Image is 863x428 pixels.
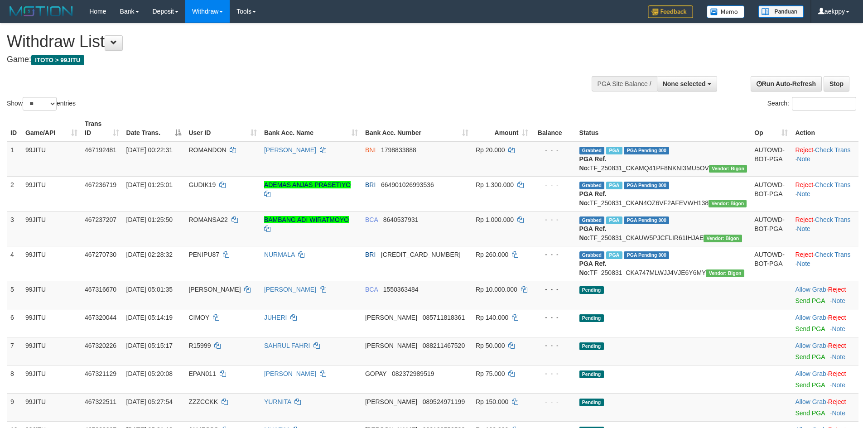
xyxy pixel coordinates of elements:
span: Copy 664901026993536 to clipboard [381,181,434,188]
span: Copy 1798833888 to clipboard [381,146,416,154]
span: 467237207 [85,216,116,223]
label: Show entries [7,97,76,111]
a: Reject [828,370,846,377]
img: MOTION_logo.png [7,5,76,18]
h1: Withdraw List [7,33,566,51]
a: Run Auto-Refresh [751,76,822,91]
span: ROMANSA22 [188,216,227,223]
span: Copy 8640537931 to clipboard [383,216,419,223]
a: Send PGA [795,381,824,389]
a: YURNITA [264,398,291,405]
div: - - - [535,285,572,294]
a: Reject [795,251,813,258]
td: AUTOWD-BOT-PGA [751,176,791,211]
span: Rp 150.000 [476,398,508,405]
span: [PERSON_NAME] [365,398,417,405]
td: 9 [7,393,22,421]
a: BAMBANG ADI WIRATMOYO [264,216,349,223]
span: Vendor URL: https://checkout31.1velocity.biz [709,165,747,173]
span: BNI [365,146,376,154]
span: Rp 50.000 [476,342,505,349]
span: 467192481 [85,146,116,154]
td: · · [791,246,858,281]
span: PENIPU87 [188,251,219,258]
td: AUTOWD-BOT-PGA [751,246,791,281]
span: [PERSON_NAME] [365,342,417,349]
th: Balance [532,115,575,141]
a: Reject [828,342,846,349]
td: 99JITU [22,246,81,281]
th: User ID: activate to sort column ascending [185,115,260,141]
td: · · [791,176,858,211]
td: 99JITU [22,309,81,337]
span: Copy 1550363484 to clipboard [383,286,419,293]
b: PGA Ref. No: [579,190,607,207]
span: Copy 082372989519 to clipboard [392,370,434,377]
span: Rp 1.000.000 [476,216,514,223]
td: · [791,281,858,309]
span: [DATE] 05:27:54 [126,398,173,405]
a: Note [832,409,845,417]
span: [PERSON_NAME] [365,314,417,321]
select: Showentries [23,97,57,111]
span: Copy 109901069738507 to clipboard [381,251,461,258]
td: TF_250831_CKA747MLWJJ4VJE6Y6MY [576,246,751,281]
h4: Game: [7,55,566,64]
td: · [791,393,858,421]
span: BCA [365,286,378,293]
a: Note [797,225,810,232]
span: Vendor URL: https://checkout31.1velocity.biz [709,200,747,207]
span: Grabbed [579,182,605,189]
span: GUDIK19 [188,181,216,188]
span: Marked by aekgtr [606,216,622,224]
span: Pending [579,314,604,322]
span: · [795,286,828,293]
span: [DATE] 05:20:08 [126,370,173,377]
span: 467270730 [85,251,116,258]
td: 99JITU [22,211,81,246]
span: Copy 085711818361 to clipboard [423,314,465,321]
span: Grabbed [579,147,605,154]
span: · [795,370,828,377]
button: None selected [657,76,717,91]
td: 5 [7,281,22,309]
span: Pending [579,370,604,378]
td: 99JITU [22,393,81,421]
a: Allow Grab [795,370,826,377]
label: Search: [767,97,856,111]
img: panduan.png [758,5,804,18]
div: - - - [535,397,572,406]
a: Send PGA [795,353,824,361]
span: Pending [579,399,604,406]
td: TF_250831_CKAUW5PJCFLIR61IHJAE [576,211,751,246]
td: · [791,337,858,365]
span: ZZZCCKK [188,398,218,405]
a: ADEMAS ANJAS PRASETIYO [264,181,351,188]
td: 8 [7,365,22,393]
a: Send PGA [795,297,824,304]
th: Game/API: activate to sort column ascending [22,115,81,141]
a: [PERSON_NAME] [264,370,316,377]
a: Send PGA [795,325,824,332]
td: 99JITU [22,337,81,365]
th: Bank Acc. Name: activate to sort column ascending [260,115,362,141]
td: AUTOWD-BOT-PGA [751,211,791,246]
span: [DATE] 05:15:17 [126,342,173,349]
span: Copy 088211467520 to clipboard [423,342,465,349]
b: PGA Ref. No: [579,155,607,172]
td: · · [791,211,858,246]
a: Stop [824,76,849,91]
td: 99JITU [22,141,81,177]
td: 99JITU [22,281,81,309]
a: Allow Grab [795,398,826,405]
th: Amount: activate to sort column ascending [472,115,532,141]
th: Op: activate to sort column ascending [751,115,791,141]
span: Grabbed [579,251,605,259]
span: [DATE] 02:28:32 [126,251,173,258]
span: Rp 10.000.000 [476,286,517,293]
span: ITOTO > 99JITU [31,55,84,65]
span: [DATE] 05:01:35 [126,286,173,293]
span: ROMANDON [188,146,226,154]
td: 3 [7,211,22,246]
span: BCA [365,216,378,223]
